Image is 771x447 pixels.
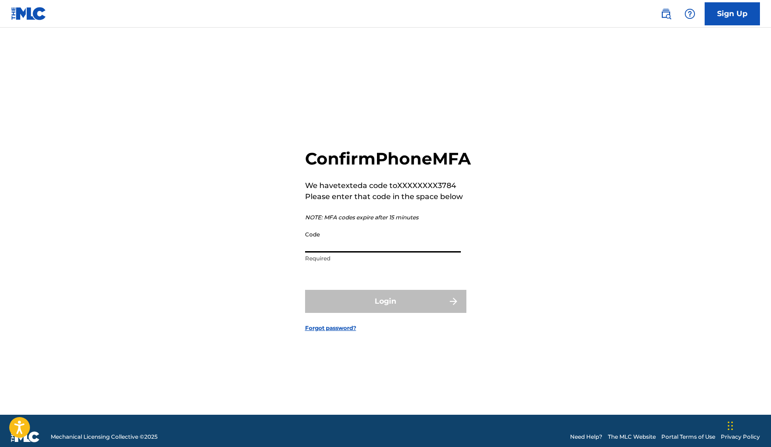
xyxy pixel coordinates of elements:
[305,148,471,169] h2: Confirm Phone MFA
[305,254,461,263] p: Required
[305,180,471,191] p: We have texted a code to XXXXXXXX3784
[657,5,675,23] a: Public Search
[305,324,356,332] a: Forgot password?
[721,433,760,441] a: Privacy Policy
[608,433,656,441] a: The MLC Website
[305,213,471,222] p: NOTE: MFA codes expire after 15 minutes
[684,8,695,19] img: help
[660,8,671,19] img: search
[725,403,771,447] iframe: Chat Widget
[305,191,471,202] p: Please enter that code in the space below
[681,5,699,23] div: Help
[11,7,47,20] img: MLC Logo
[705,2,760,25] a: Sign Up
[728,412,733,440] div: Drag
[570,433,602,441] a: Need Help?
[661,433,715,441] a: Portal Terms of Use
[11,431,40,442] img: logo
[51,433,158,441] span: Mechanical Licensing Collective © 2025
